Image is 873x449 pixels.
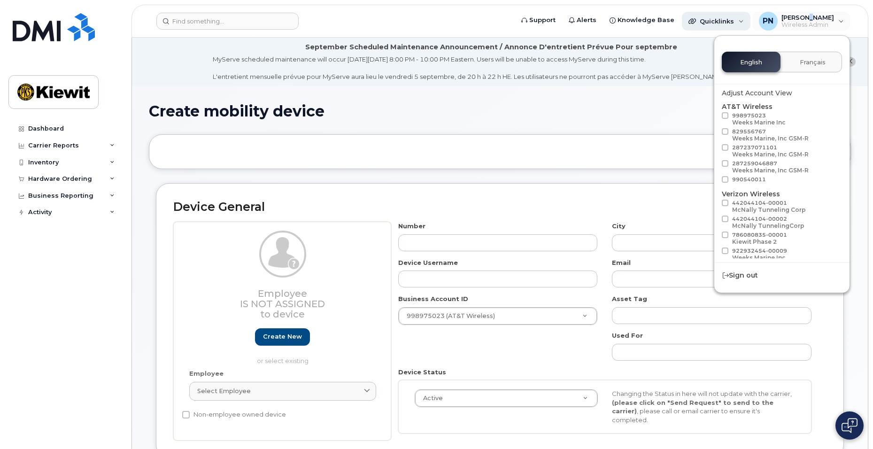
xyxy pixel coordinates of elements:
[722,189,842,263] div: Verizon Wireless
[732,167,809,174] div: Weeks Marine, Inc GSM-R
[732,248,787,261] span: 922932454-00009
[732,176,766,183] span: 990540011
[722,88,842,98] div: Adjust Account View
[182,411,190,418] input: Non-employee owned device
[189,382,376,401] a: Select employee
[732,200,806,213] span: 442044104-00001
[398,368,446,377] label: Device Status
[305,42,677,52] div: September Scheduled Maintenance Announcement / Annonce D'entretient Prévue Pour septembre
[149,103,851,119] h1: Create mobility device
[612,258,631,267] label: Email
[398,258,458,267] label: Device Username
[189,356,376,365] p: or select existing
[255,328,310,346] a: Create new
[732,151,809,158] div: Weeks Marine, Inc GSM-R
[732,232,787,245] span: 786080835-00001
[714,267,850,284] div: Sign out
[732,112,786,126] span: 998975023
[240,298,325,310] span: Is not assigned
[732,216,804,229] span: 442044104-00002
[417,394,443,403] span: Active
[612,331,643,340] label: Used For
[612,399,773,415] strong: (please click on "Send Request" to send to the carrier)
[401,312,495,320] span: 998975023 (AT&T Wireless)
[842,418,858,433] img: Open chat
[732,254,787,261] div: Weeks Marine Inc
[398,294,468,303] label: Business Account ID
[732,135,809,142] div: Weeks Marine, Inc GSM-R
[732,238,787,245] div: Kiewit Phase 2
[732,144,809,158] span: 287237071101
[197,387,251,395] span: Select employee
[213,55,769,81] div: MyServe scheduled maintenance will occur [DATE][DATE] 8:00 PM - 10:00 PM Eastern. Users will be u...
[182,409,286,420] label: Non-employee owned device
[189,369,224,378] label: Employee
[189,288,376,319] h3: Employee
[612,222,626,231] label: City
[732,128,809,142] span: 829556767
[415,390,597,407] a: Active
[800,59,826,66] span: Français
[173,201,827,214] h2: Device General
[732,222,804,229] div: McNally TunnelingCorp
[732,119,786,126] div: Weeks Marine Inc
[732,160,809,174] span: 287259046887
[722,102,842,186] div: AT&T Wireless
[605,389,802,424] div: Changing the Status in here will not update with the carrier, , please call or email carrier to e...
[398,222,425,231] label: Number
[732,206,806,213] div: McNally Tunneling Corp
[260,309,305,320] span: to device
[399,308,597,325] a: 998975023 (AT&T Wireless)
[612,294,647,303] label: Asset Tag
